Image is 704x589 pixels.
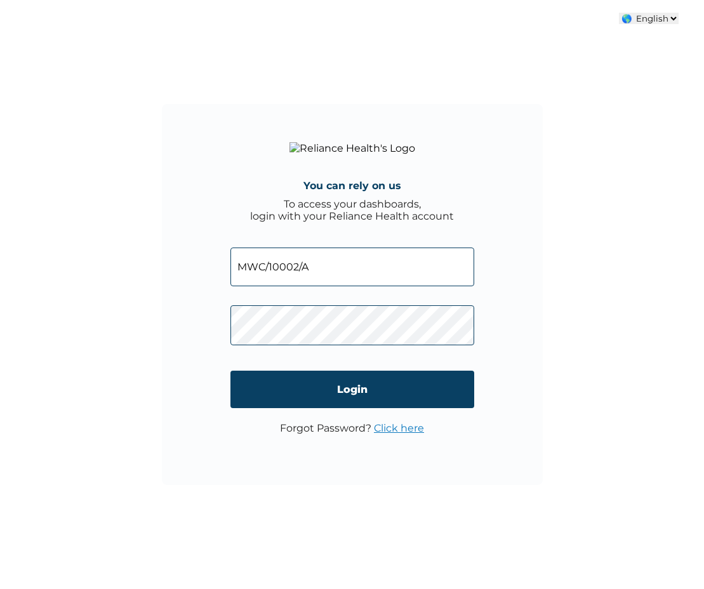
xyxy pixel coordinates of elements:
[374,422,424,434] a: Click here
[230,248,474,286] input: Email address or HMO ID
[230,371,474,408] input: Login
[303,180,401,192] h4: You can rely on us
[289,142,415,154] img: Reliance Health's Logo
[280,422,424,434] p: Forgot Password?
[250,198,454,222] div: To access your dashboards, login with your Reliance Health account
